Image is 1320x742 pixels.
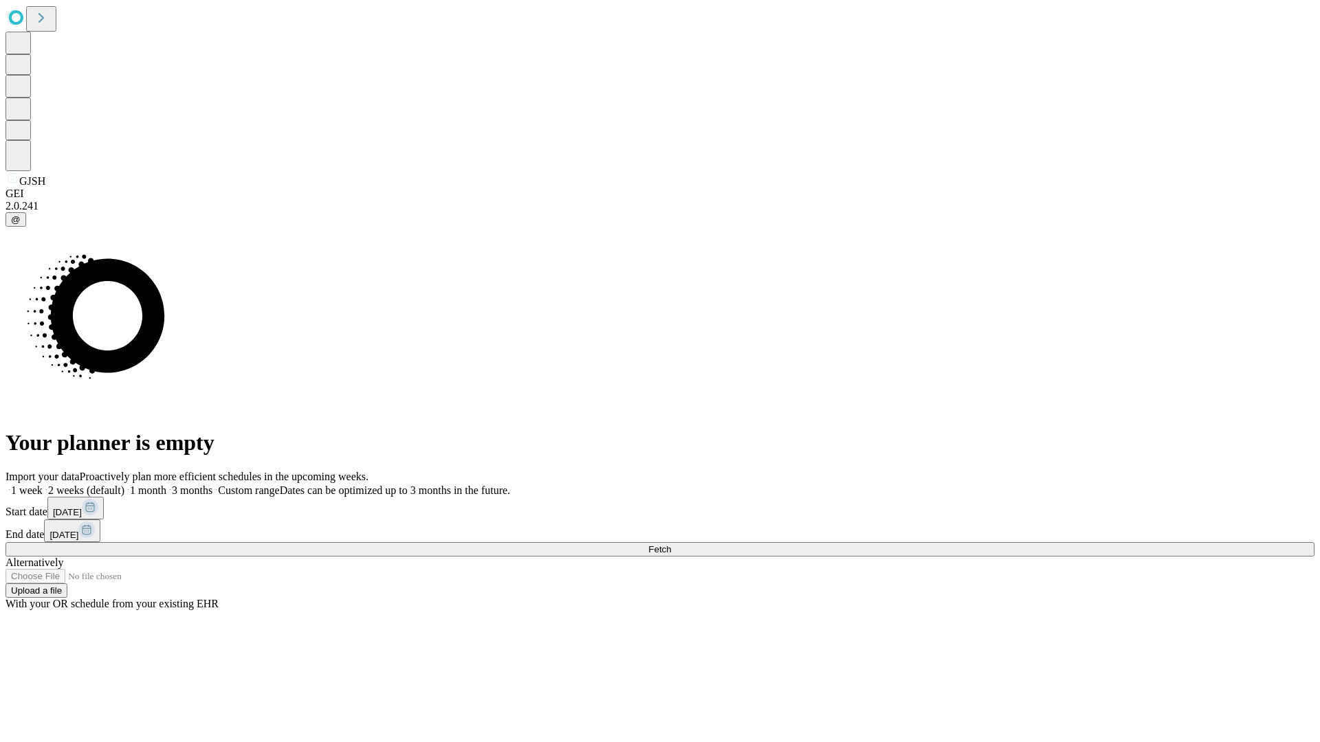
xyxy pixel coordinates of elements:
h1: Your planner is empty [5,430,1314,456]
span: With your OR schedule from your existing EHR [5,598,219,609]
span: Proactively plan more efficient schedules in the upcoming weeks. [80,471,368,482]
span: [DATE] [53,507,82,517]
span: Alternatively [5,556,63,568]
button: @ [5,212,26,227]
span: 2 weeks (default) [48,484,124,496]
div: GEI [5,188,1314,200]
span: Import your data [5,471,80,482]
span: [DATE] [49,530,78,540]
span: 1 week [11,484,43,496]
span: GJSH [19,175,45,187]
button: Upload a file [5,583,67,598]
span: Fetch [648,544,671,554]
div: End date [5,519,1314,542]
span: 3 months [172,484,212,496]
div: 2.0.241 [5,200,1314,212]
div: Start date [5,497,1314,519]
span: @ [11,214,21,225]
span: Dates can be optimized up to 3 months in the future. [280,484,510,496]
span: Custom range [218,484,279,496]
button: [DATE] [44,519,100,542]
span: 1 month [130,484,166,496]
button: Fetch [5,542,1314,556]
button: [DATE] [47,497,104,519]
